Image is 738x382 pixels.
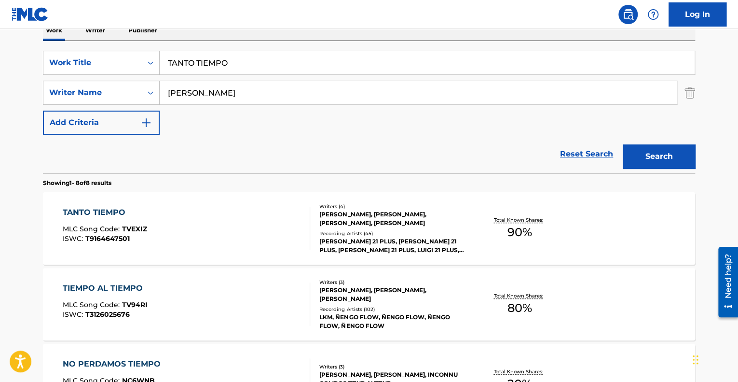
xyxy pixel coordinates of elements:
[319,230,465,237] div: Recording Artists ( 45 )
[684,81,695,105] img: Delete Criterion
[49,87,136,99] div: Writer Name
[319,313,465,330] div: LKM, ÑENGO FLOW, ÑENGO FLOW, ÑENGO FLOW, ÑENGO FLOW
[643,5,663,24] div: Help
[63,234,85,243] span: ISWC :
[43,179,111,187] p: Showing 1 - 8 of 8 results
[319,237,465,255] div: [PERSON_NAME] 21 PLUS, [PERSON_NAME] 21 PLUS, [PERSON_NAME] 21 PLUS, LUIGI 21 PLUS, [PERSON_NAME]...
[493,368,545,375] p: Total Known Shares:
[140,117,152,128] img: 9d2ae6d4665cec9f34b9.svg
[122,300,148,309] span: TV94RI
[49,57,136,69] div: Work Title
[319,203,465,210] div: Writers ( 4 )
[43,268,695,340] a: TIEMPO AL TIEMPOMLC Song Code:TV94RIISWC:T3126025676Writers (3)[PERSON_NAME], [PERSON_NAME], [PER...
[493,292,545,299] p: Total Known Shares:
[43,192,695,265] a: TANTO TIEMPOMLC Song Code:TVEXIZISWC:T9164647501Writers (4)[PERSON_NAME], [PERSON_NAME], [PERSON_...
[711,243,738,321] iframe: Resource Center
[647,9,659,20] img: help
[319,286,465,303] div: [PERSON_NAME], [PERSON_NAME], [PERSON_NAME]
[690,336,738,382] iframe: Chat Widget
[85,234,130,243] span: T9164647501
[85,310,130,319] span: T3126025676
[693,345,698,374] div: Drag
[669,2,726,27] a: Log In
[319,363,465,370] div: Writers ( 3 )
[507,224,532,241] span: 90 %
[12,7,49,21] img: MLC Logo
[493,216,545,224] p: Total Known Shares:
[82,20,108,41] p: Writer
[63,283,148,294] div: TIEMPO AL TIEMPO
[125,20,160,41] p: Publisher
[555,143,618,165] a: Reset Search
[43,20,65,41] p: Work
[63,207,147,218] div: TANTO TIEMPO
[122,225,147,233] span: TVEXIZ
[63,310,85,319] span: ISWC :
[63,358,165,370] div: NO PERDAMOS TIEMPO
[622,9,634,20] img: search
[63,225,122,233] span: MLC Song Code :
[43,111,160,135] button: Add Criteria
[43,51,695,173] form: Search Form
[319,210,465,227] div: [PERSON_NAME], [PERSON_NAME], [PERSON_NAME], [PERSON_NAME]
[618,5,638,24] a: Public Search
[319,306,465,313] div: Recording Artists ( 102 )
[507,299,532,317] span: 80 %
[623,144,695,169] button: Search
[63,300,122,309] span: MLC Song Code :
[319,279,465,286] div: Writers ( 3 )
